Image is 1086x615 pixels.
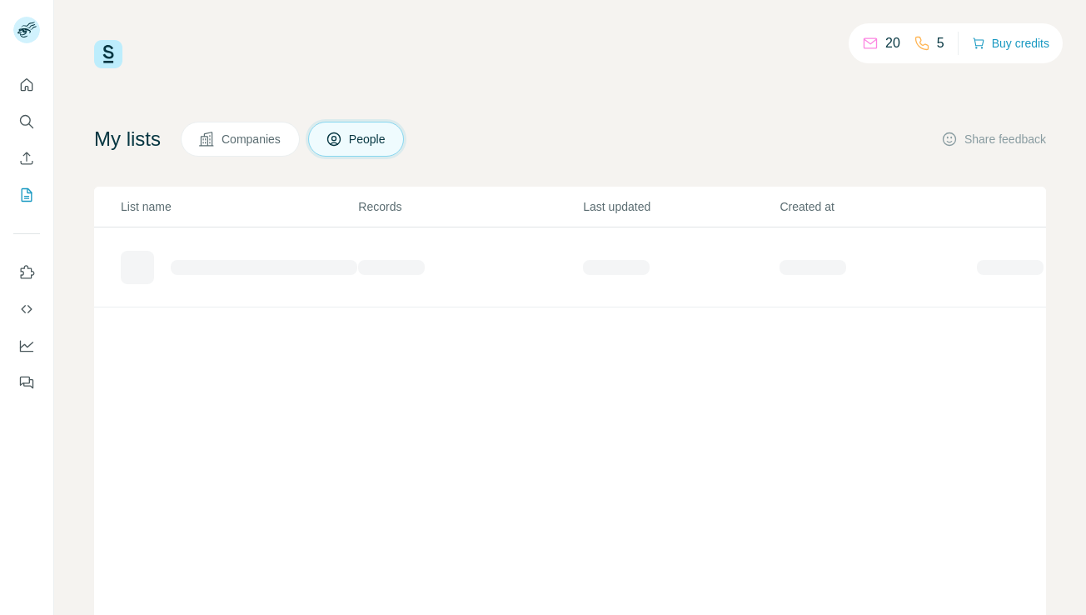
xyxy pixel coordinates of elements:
button: Search [13,107,40,137]
button: Use Surfe on LinkedIn [13,257,40,287]
p: 20 [885,33,900,53]
button: Feedback [13,367,40,397]
button: Enrich CSV [13,143,40,173]
p: 5 [937,33,944,53]
span: People [349,131,387,147]
p: Records [358,198,581,215]
p: List name [121,198,356,215]
span: Companies [222,131,282,147]
button: Share feedback [941,131,1046,147]
p: Last updated [583,198,778,215]
button: Quick start [13,70,40,100]
h4: My lists [94,126,161,152]
button: Buy credits [972,32,1049,55]
button: Dashboard [13,331,40,361]
button: Use Surfe API [13,294,40,324]
button: My lists [13,180,40,210]
p: Created at [780,198,974,215]
img: Surfe Logo [94,40,122,68]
